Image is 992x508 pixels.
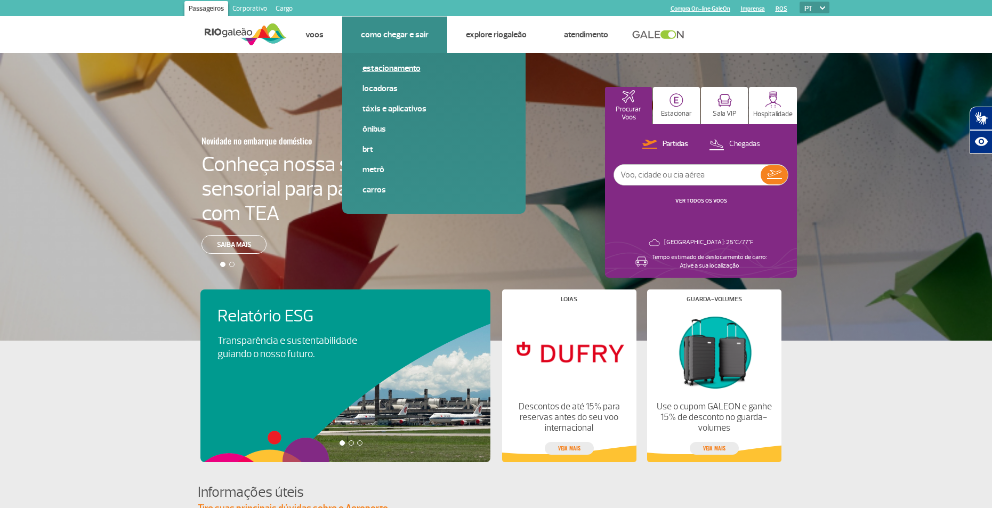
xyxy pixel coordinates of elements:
button: Abrir recursos assistivos. [970,130,992,154]
h4: Lojas [561,296,577,302]
a: Locadoras [362,83,505,94]
a: Táxis e aplicativos [362,103,505,115]
a: BRT [362,143,505,155]
a: Carros [362,184,505,196]
a: Explore RIOgaleão [466,29,527,40]
a: Ônibus [362,123,505,135]
button: Partidas [639,138,691,151]
a: Metrô [362,164,505,175]
button: Chegadas [706,138,763,151]
img: hospitality.svg [765,91,781,108]
h4: Relatório ESG [217,307,387,326]
a: Saiba mais [201,235,267,254]
button: Hospitalidade [749,87,797,124]
input: Voo, cidade ou cia aérea [614,165,761,185]
a: veja mais [545,442,594,455]
a: veja mais [690,442,739,455]
a: Imprensa [741,5,765,12]
a: Voos [305,29,324,40]
p: Hospitalidade [753,110,793,118]
p: Use o cupom GALEON e ganhe 15% de desconto no guarda-volumes [656,401,772,433]
h4: Conheça nossa sala sensorial para passageiros com TEA [201,152,432,225]
a: Passageiros [184,1,228,18]
p: Descontos de até 15% para reservas antes do seu voo internacional [511,401,627,433]
p: Procurar Voos [610,106,647,122]
p: Chegadas [729,139,760,149]
a: Atendimento [564,29,608,40]
a: Corporativo [228,1,271,18]
button: Procurar Voos [605,87,652,124]
button: Abrir tradutor de língua de sinais. [970,107,992,130]
a: Cargo [271,1,297,18]
a: Relatório ESGTransparência e sustentabilidade guiando o nosso futuro. [217,307,473,361]
p: Partidas [663,139,688,149]
p: [GEOGRAPHIC_DATA]: 25°C/77°F [664,238,753,247]
div: Plugin de acessibilidade da Hand Talk. [970,107,992,154]
a: RQS [776,5,787,12]
p: Tempo estimado de deslocamento de carro: Ative a sua localização [652,253,767,270]
h3: Novidade no embarque doméstico [201,130,380,152]
img: carParkingHome.svg [670,93,683,107]
img: vipRoom.svg [717,94,732,107]
p: Transparência e sustentabilidade guiando o nosso futuro. [217,334,369,361]
p: Estacionar [661,110,692,118]
a: Compra On-line GaleOn [671,5,730,12]
p: Sala VIP [713,110,737,118]
h4: Informações úteis [198,482,795,502]
img: airplaneHomeActive.svg [622,90,635,103]
button: Estacionar [653,87,700,124]
img: Guarda-volumes [656,311,772,393]
h4: Guarda-volumes [687,296,742,302]
a: Como chegar e sair [361,29,429,40]
img: Lojas [511,311,627,393]
a: Estacionamento [362,62,505,74]
button: VER TODOS OS VOOS [672,197,730,205]
a: VER TODOS OS VOOS [675,197,727,204]
button: Sala VIP [701,87,748,124]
